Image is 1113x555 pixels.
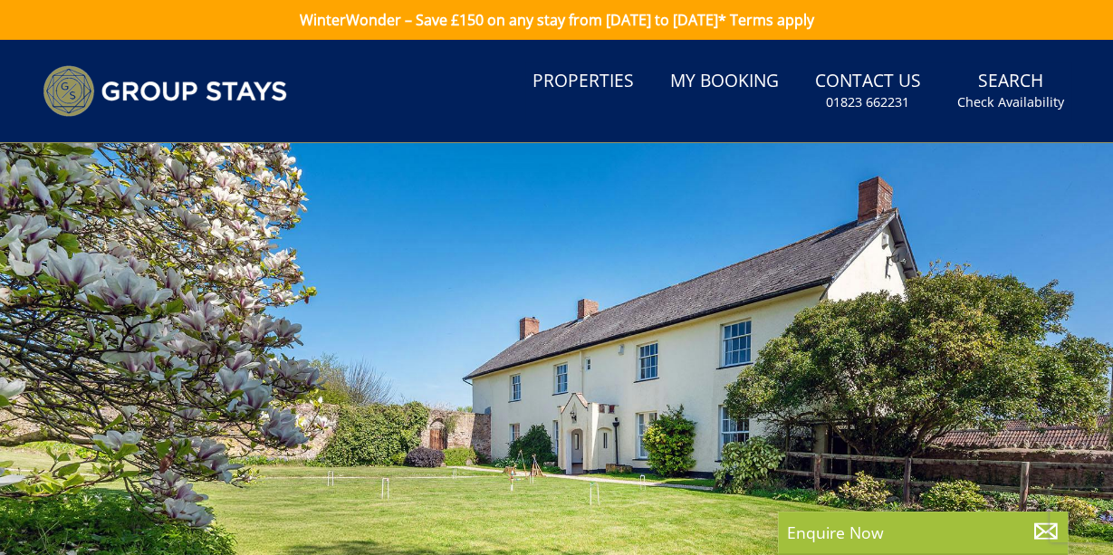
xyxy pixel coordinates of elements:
[808,62,928,120] a: Contact Us01823 662231
[826,93,909,111] small: 01823 662231
[787,521,1059,544] p: Enquire Now
[525,62,641,102] a: Properties
[957,93,1064,111] small: Check Availability
[43,65,287,117] img: Group Stays
[950,62,1071,120] a: SearchCheck Availability
[663,62,786,102] a: My Booking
